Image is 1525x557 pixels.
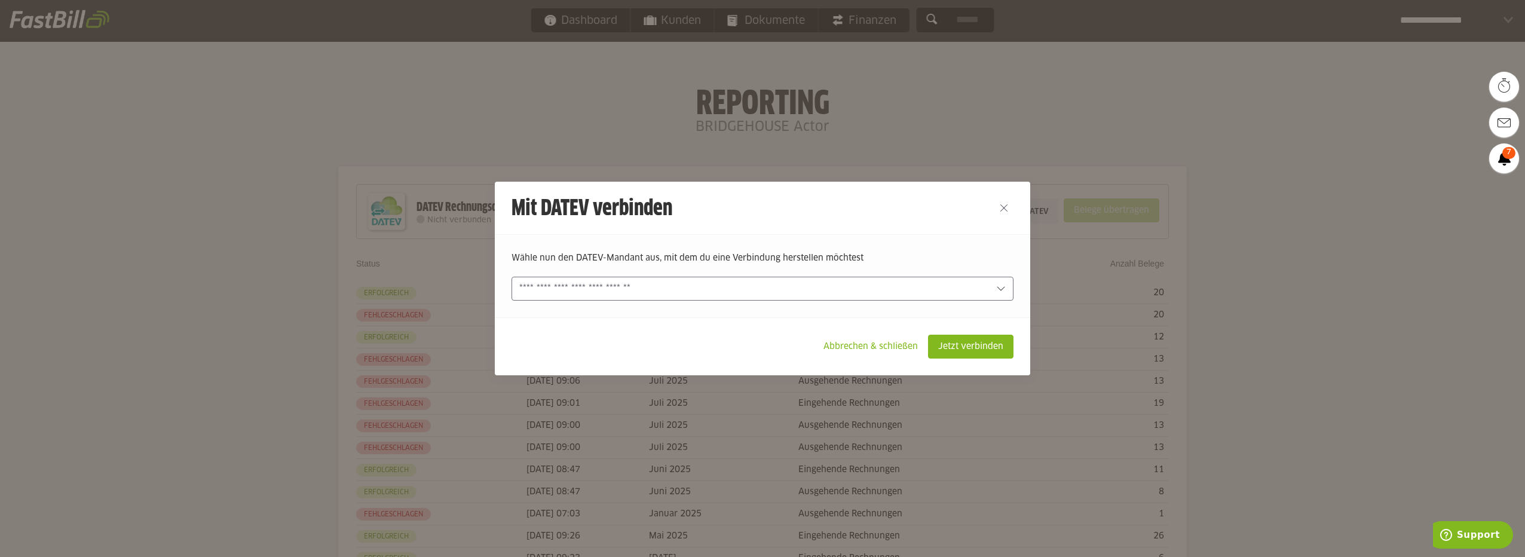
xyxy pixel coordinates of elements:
span: 7 [1502,147,1515,159]
a: 7 [1489,143,1519,173]
p: Wähle nun den DATEV-Mandant aus, mit dem du eine Verbindung herstellen möchtest [512,252,1013,265]
iframe: Öffnet ein Widget, in dem Sie weitere Informationen finden [1433,521,1513,551]
sl-button: Abbrechen & schließen [813,335,928,359]
sl-button: Jetzt verbinden [928,335,1013,359]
